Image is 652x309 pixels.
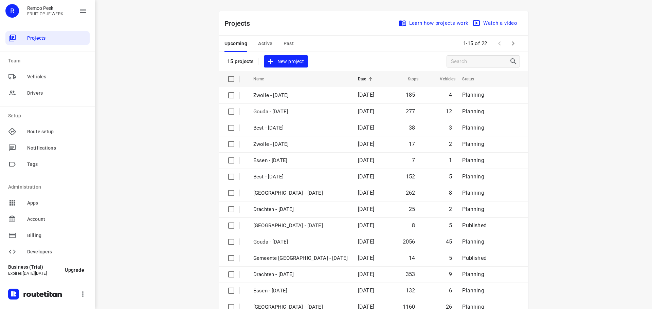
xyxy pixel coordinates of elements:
p: Remco Peek [27,5,64,11]
span: Planning [462,92,484,98]
button: Upgrade [59,264,90,276]
p: Zwolle - Thursday [253,189,348,197]
p: Projects [224,18,256,28]
span: 152 [406,173,415,180]
p: Best - Friday [253,124,348,132]
span: Drivers [27,90,87,97]
span: 1 [449,157,452,163]
span: Billing [27,232,87,239]
span: Planning [462,206,484,212]
span: 6 [449,287,452,294]
div: Apps [5,196,90,210]
span: Apps [27,199,87,207]
p: Zwolle - Friday [253,140,348,148]
span: 5 [449,222,452,229]
span: 25 [409,206,415,212]
p: FRUIT OP JE WERK [27,12,64,16]
span: Tags [27,161,87,168]
span: 353 [406,271,415,277]
p: Expires [DATE][DATE] [8,271,59,276]
div: Projects [5,31,90,45]
span: [DATE] [358,92,374,98]
div: Billing [5,229,90,242]
span: [DATE] [358,271,374,277]
span: 17 [409,141,415,147]
span: Planning [462,124,484,131]
span: 2056 [403,238,415,245]
span: Planning [462,108,484,115]
p: Setup [8,112,90,119]
span: Vehicles [431,75,455,83]
span: Planning [462,157,484,163]
div: Tags [5,157,90,171]
span: [DATE] [358,108,374,115]
div: Account [5,212,90,226]
div: R [5,4,19,18]
span: Upgrade [65,267,84,273]
p: 15 projects [227,58,254,64]
span: Vehicles [27,73,87,80]
div: Drivers [5,86,90,100]
span: Route setup [27,128,87,135]
span: Status [462,75,483,83]
p: Team [8,57,90,64]
span: 14 [409,255,415,261]
span: Account [27,216,87,223]
span: 132 [406,287,415,294]
span: Previous Page [493,37,506,50]
span: [DATE] [358,190,374,196]
div: Vehicles [5,70,90,83]
span: 2 [449,206,452,212]
span: Planning [462,173,484,180]
span: 3 [449,124,452,131]
span: 8 [412,222,415,229]
span: [DATE] [358,222,374,229]
span: 5 [449,173,452,180]
p: Gemeente Rotterdam - Wednesday [253,254,348,262]
span: Published [462,222,487,229]
p: Gemeente Rotterdam - Thursday [253,222,348,230]
span: [DATE] [358,206,374,212]
span: Planning [462,141,484,147]
span: 7 [412,157,415,163]
span: 38 [409,124,415,131]
span: Planning [462,238,484,245]
span: 277 [406,108,415,115]
span: 12 [446,108,452,115]
span: Published [462,255,487,261]
span: [DATE] [358,287,374,294]
span: [DATE] [358,157,374,163]
span: [DATE] [358,238,374,245]
span: 9 [449,271,452,277]
span: Notifications [27,144,87,152]
span: Projects [27,35,87,42]
span: Planning [462,190,484,196]
span: Next Page [506,37,520,50]
span: [DATE] [358,141,374,147]
p: Drachten - Wednesday [253,271,348,278]
span: [DATE] [358,255,374,261]
span: Stops [399,75,419,83]
span: New project [268,57,304,66]
div: Notifications [5,141,90,155]
span: 262 [406,190,415,196]
span: Planning [462,271,484,277]
p: Business (Trial) [8,264,59,270]
p: Essen - Friday [253,157,348,165]
span: 8 [449,190,452,196]
p: Gouda - Wednesday [253,238,348,246]
div: Route setup [5,125,90,138]
p: Zwolle - Friday [253,92,348,99]
span: [DATE] [358,124,374,131]
div: Developers [5,245,90,258]
span: 5 [449,255,452,261]
span: Date [358,75,375,83]
span: Active [258,39,272,48]
p: Best - Thursday [253,173,348,181]
span: Planning [462,287,484,294]
p: Gouda - Friday [253,108,348,116]
span: 4 [449,92,452,98]
span: 45 [446,238,452,245]
span: 1-15 of 22 [460,36,490,51]
span: Developers [27,248,87,255]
